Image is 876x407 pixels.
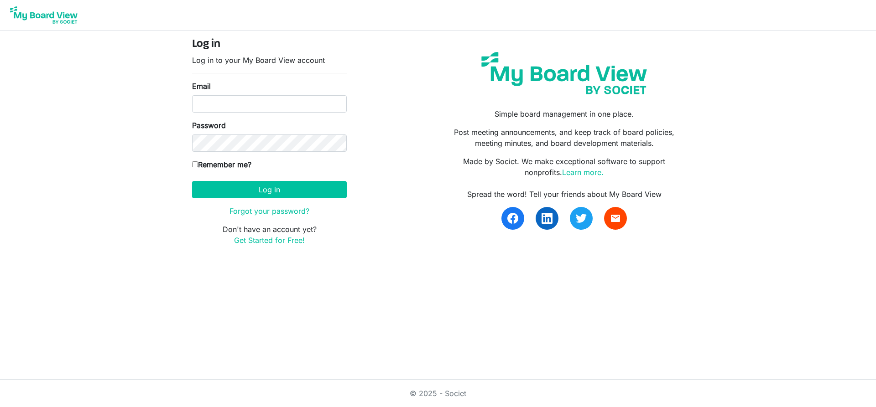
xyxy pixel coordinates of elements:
[192,159,251,170] label: Remember me?
[192,224,347,246] p: Don't have an account yet?
[192,120,226,131] label: Password
[562,168,604,177] a: Learn more.
[610,213,621,224] span: email
[229,206,309,216] a: Forgot your password?
[474,45,654,101] img: my-board-view-societ.svg
[445,127,684,149] p: Post meeting announcements, and keep track of board policies, meeting minutes, and board developm...
[192,181,347,198] button: Log in
[445,189,684,200] div: Spread the word! Tell your friends about My Board View
[410,389,466,398] a: © 2025 - Societ
[7,4,80,26] img: My Board View Logo
[234,236,305,245] a: Get Started for Free!
[507,213,518,224] img: facebook.svg
[192,81,211,92] label: Email
[604,207,627,230] a: email
[542,213,553,224] img: linkedin.svg
[192,55,347,66] p: Log in to your My Board View account
[192,38,347,51] h4: Log in
[192,161,198,167] input: Remember me?
[445,108,684,119] p: Simple board management in one place.
[576,213,587,224] img: twitter.svg
[445,156,684,178] p: Made by Societ. We make exceptional software to support nonprofits.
